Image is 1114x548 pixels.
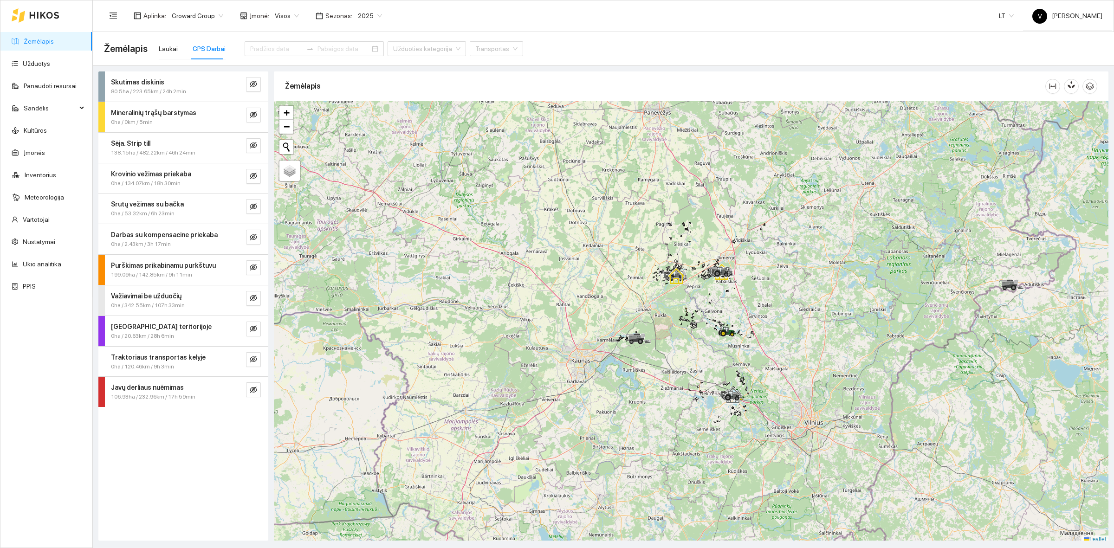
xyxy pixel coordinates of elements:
button: eye-invisible [246,260,261,275]
div: Srutų vežimas su bačka0ha / 53.32km / 6h 23mineye-invisible [98,193,268,224]
span: 80.5ha / 223.65km / 24h 2min [111,87,186,96]
strong: Srutų vežimas su bačka [111,200,184,208]
button: eye-invisible [246,291,261,306]
span: eye-invisible [250,142,257,150]
span: 0ha / 134.07km / 18h 30min [111,179,181,188]
button: eye-invisible [246,199,261,214]
span: V [1038,9,1042,24]
span: Sezonas : [325,11,352,21]
a: Inventorius [25,171,56,179]
button: eye-invisible [246,77,261,92]
span: 199.09ha / 142.85km / 9h 11min [111,271,192,279]
a: Užduotys [23,60,50,67]
div: GPS Darbai [193,44,226,54]
span: Groward Group [172,9,223,23]
span: eye-invisible [250,172,257,181]
a: Meteorologija [25,193,64,201]
strong: Javų derliaus nuėmimas [111,384,184,391]
span: + [284,107,290,118]
span: [PERSON_NAME] [1032,12,1102,19]
div: [GEOGRAPHIC_DATA] teritorijoje0ha / 20.63km / 28h 6mineye-invisible [98,316,268,346]
button: eye-invisible [246,322,261,336]
div: Sėja. Strip till138.15ha / 482.22km / 46h 24mineye-invisible [98,133,268,163]
button: Initiate a new search [279,140,293,154]
span: layout [134,12,141,19]
a: Nustatymai [23,238,55,245]
span: eye-invisible [250,233,257,242]
a: Panaudoti resursai [24,82,77,90]
div: Traktoriaus transportas kelyje0ha / 120.46km / 9h 3mineye-invisible [98,347,268,377]
a: PPIS [23,283,36,290]
strong: Purškimas prikabinamu purkštuvu [111,262,216,269]
span: 2025 [358,9,382,23]
strong: Traktoriaus transportas kelyje [111,354,206,361]
button: column-width [1045,79,1060,94]
button: menu-fold [104,6,123,25]
span: 0ha / 342.55km / 107h 33min [111,301,185,310]
span: 0ha / 20.63km / 28h 6min [111,332,174,341]
strong: [GEOGRAPHIC_DATA] teritorijoje [111,323,212,330]
span: eye-invisible [250,264,257,272]
a: Ūkio analitika [23,260,61,268]
div: Važiavimai be užduočių0ha / 342.55km / 107h 33mineye-invisible [98,285,268,316]
span: Aplinka : [143,11,166,21]
span: shop [240,12,247,19]
span: LT [999,9,1014,23]
button: eye-invisible [246,108,261,122]
span: eye-invisible [250,325,257,334]
a: Žemėlapis [24,38,54,45]
span: eye-invisible [250,111,257,120]
span: 0ha / 120.46km / 9h 3min [111,362,174,371]
span: eye-invisible [250,203,257,212]
span: 0ha / 0km / 5min [111,118,153,127]
span: eye-invisible [250,294,257,303]
a: Zoom in [279,106,293,120]
div: Purškimas prikabinamu purkštuvu199.09ha / 142.85km / 9h 11mineye-invisible [98,255,268,285]
span: eye-invisible [250,355,257,364]
span: 106.93ha / 232.96km / 17h 59min [111,393,195,401]
span: eye-invisible [250,386,257,395]
span: Visos [275,9,299,23]
button: eye-invisible [246,352,261,367]
button: eye-invisible [246,382,261,397]
a: Layers [279,161,300,181]
a: Kultūros [24,127,47,134]
a: Leaflet [1084,536,1106,542]
button: eye-invisible [246,169,261,184]
div: Mineralinių trąšų barstymas0ha / 0km / 5mineye-invisible [98,102,268,132]
button: eye-invisible [246,138,261,153]
span: calendar [316,12,323,19]
span: eye-invisible [250,80,257,89]
span: menu-fold [109,12,117,20]
input: Pradžios data [250,44,303,54]
strong: Skutimas diskinis [111,78,164,86]
strong: Sėja. Strip till [111,140,150,147]
strong: Krovinio vežimas priekaba [111,170,191,178]
span: Sandėlis [24,99,77,117]
a: Įmonės [24,149,45,156]
div: Darbas su kompensacine priekaba0ha / 2.43km / 3h 17mineye-invisible [98,224,268,254]
span: Žemėlapis [104,41,148,56]
span: column-width [1046,83,1060,90]
strong: Darbas su kompensacine priekaba [111,231,218,239]
div: Laukai [159,44,178,54]
div: Javų derliaus nuėmimas106.93ha / 232.96km / 17h 59mineye-invisible [98,377,268,407]
a: Zoom out [279,120,293,134]
a: Vartotojai [23,216,50,223]
strong: Mineralinių trąšų barstymas [111,109,196,116]
span: 138.15ha / 482.22km / 46h 24min [111,148,195,157]
span: swap-right [306,45,314,52]
span: 0ha / 2.43km / 3h 17min [111,240,171,249]
div: Žemėlapis [285,73,1045,99]
span: Įmonė : [250,11,269,21]
span: − [284,121,290,132]
div: Skutimas diskinis80.5ha / 223.65km / 24h 2mineye-invisible [98,71,268,102]
input: Pabaigos data [317,44,370,54]
span: 0ha / 53.32km / 6h 23min [111,209,175,218]
strong: Važiavimai be užduočių [111,292,181,300]
button: eye-invisible [246,230,261,245]
span: to [306,45,314,52]
div: Krovinio vežimas priekaba0ha / 134.07km / 18h 30mineye-invisible [98,163,268,193]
